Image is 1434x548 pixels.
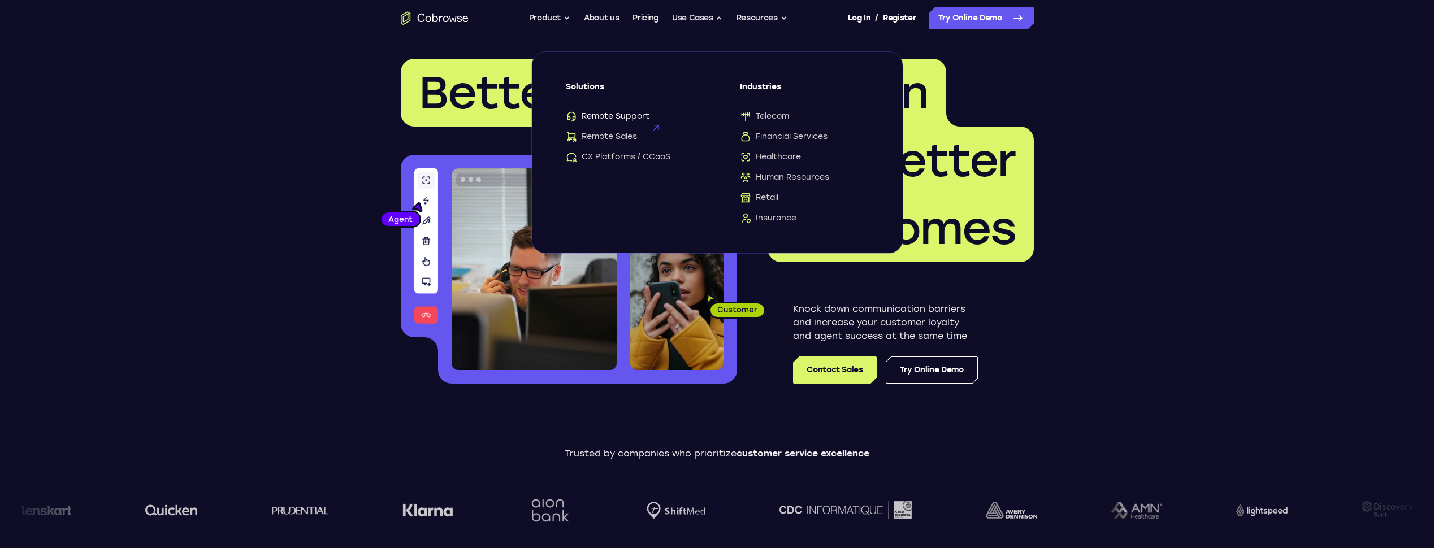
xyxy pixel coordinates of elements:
img: Aion Bank [522,488,568,533]
a: Financial ServicesFinancial Services [740,131,869,142]
img: Insurance [740,212,751,224]
span: Human Resources [740,172,829,183]
button: Resources [737,7,787,29]
button: Use Cases [672,7,723,29]
span: Retail [740,192,778,203]
img: quicken [140,501,193,519]
a: Try Online Demo [886,356,978,384]
img: A customer support agent talking on the phone [452,168,617,370]
span: Healthcare [740,151,801,163]
a: InsuranceInsurance [740,212,869,224]
a: Human ResourcesHuman Resources [740,172,869,183]
a: Contact Sales [793,356,876,384]
a: Pricing [632,7,658,29]
span: Better communication [419,66,928,120]
span: Remote Support [566,111,649,122]
img: CDC Informatique [774,501,907,519]
a: Register [883,7,916,29]
a: RetailRetail [740,192,869,203]
a: Try Online Demo [929,7,1034,29]
p: Knock down communication barriers and increase your customer loyalty and agent success at the sam... [793,302,978,343]
span: customer service excellence [737,448,869,459]
span: Insurance [740,212,796,224]
a: Remote SalesRemote Sales [566,131,695,142]
img: Klarna [398,503,449,517]
span: Industries [740,81,869,102]
img: Retail [740,192,751,203]
img: Financial Services [740,131,751,142]
a: Go to the home page [401,11,469,25]
a: CX Platforms / CCaaSCX Platforms / CCaaS [566,151,695,163]
img: CX Platforms / CCaaS [566,151,577,163]
img: Human Resources [740,172,751,183]
img: prudential [267,506,324,515]
a: HealthcareHealthcare [740,151,869,163]
img: Telecom [740,111,751,122]
a: Remote SupportRemote Support [566,111,695,122]
img: Remote Sales [566,131,577,142]
img: Shiftmed [642,502,701,519]
span: CX Platforms / CCaaS [566,151,670,163]
span: Solutions [566,81,695,102]
img: Remote Support [566,111,577,122]
img: A customer holding their phone [630,236,724,370]
img: avery-dennison [981,502,1032,519]
span: Financial Services [740,131,828,142]
a: Log In [848,7,870,29]
img: AMN Healthcare [1106,502,1158,519]
a: TelecomTelecom [740,111,869,122]
span: Telecom [740,111,789,122]
a: About us [584,7,619,29]
span: / [875,11,878,25]
img: Healthcare [740,151,751,163]
img: Lightspeed [1231,504,1283,516]
button: Product [529,7,571,29]
span: Remote Sales [566,131,637,142]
